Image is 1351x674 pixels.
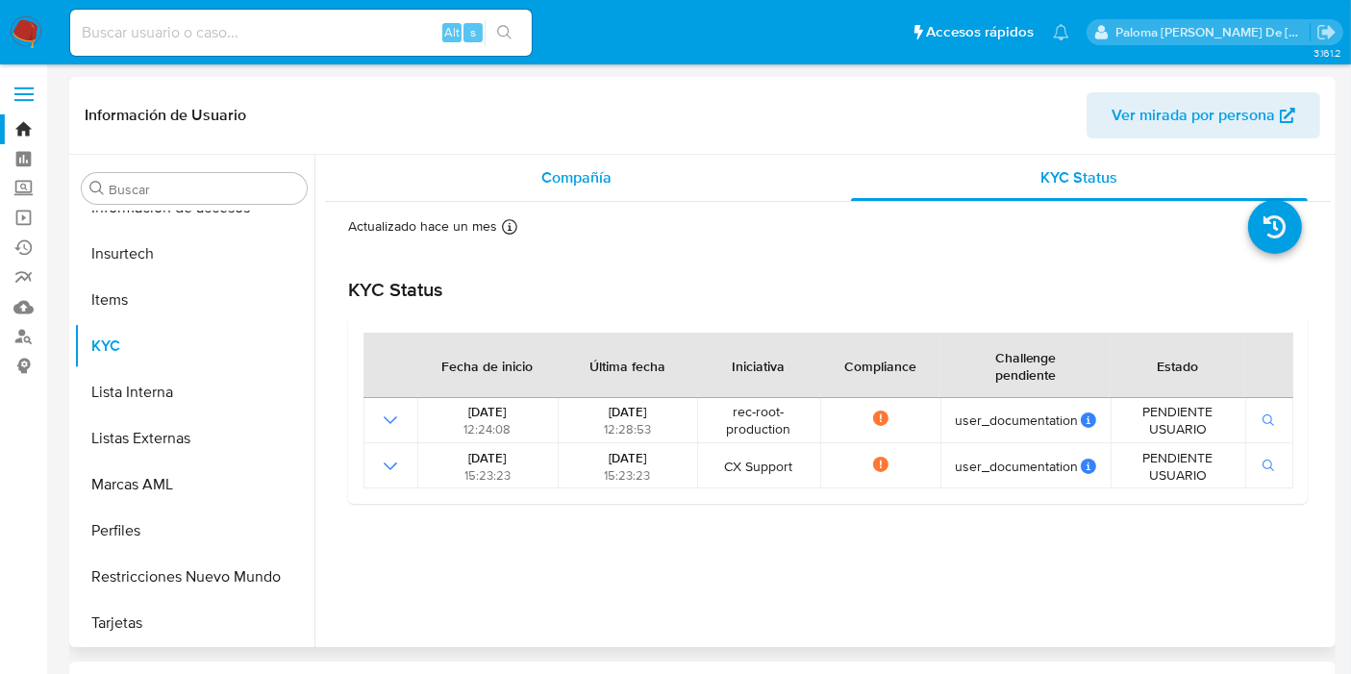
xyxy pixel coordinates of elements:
span: Compañía [541,166,612,188]
a: Notificaciones [1053,24,1069,40]
button: Ver mirada por persona [1087,92,1320,138]
input: Buscar usuario o caso... [70,20,532,45]
a: Salir [1316,22,1337,42]
button: Lista Interna [74,369,314,415]
span: KYC Status [1041,166,1118,188]
button: search-icon [485,19,524,46]
span: s [470,23,476,41]
span: Alt [444,23,460,41]
button: Tarjetas [74,600,314,646]
h1: Información de Usuario [85,106,246,125]
input: Buscar [109,181,299,198]
button: Restricciones Nuevo Mundo [74,554,314,600]
button: Marcas AML [74,462,314,508]
button: Buscar [89,181,105,196]
span: Ver mirada por persona [1112,92,1275,138]
p: Actualizado hace un mes [348,217,497,236]
button: Insurtech [74,231,314,277]
button: Perfiles [74,508,314,554]
p: paloma.falcondesoto@mercadolibre.cl [1116,23,1311,41]
button: KYC [74,323,314,369]
span: Accesos rápidos [926,22,1034,42]
button: Items [74,277,314,323]
button: Listas Externas [74,415,314,462]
